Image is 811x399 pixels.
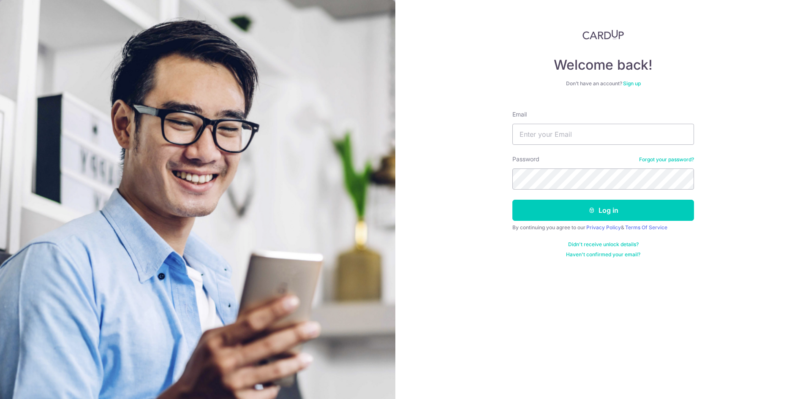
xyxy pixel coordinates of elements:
[566,251,640,258] a: Haven't confirmed your email?
[512,155,539,163] label: Password
[512,57,694,73] h4: Welcome back!
[512,224,694,231] div: By continuing you agree to our &
[582,30,624,40] img: CardUp Logo
[639,156,694,163] a: Forgot your password?
[512,124,694,145] input: Enter your Email
[512,110,527,119] label: Email
[512,80,694,87] div: Don’t have an account?
[625,224,667,231] a: Terms Of Service
[586,224,621,231] a: Privacy Policy
[623,80,641,87] a: Sign up
[568,241,639,248] a: Didn't receive unlock details?
[512,200,694,221] button: Log in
